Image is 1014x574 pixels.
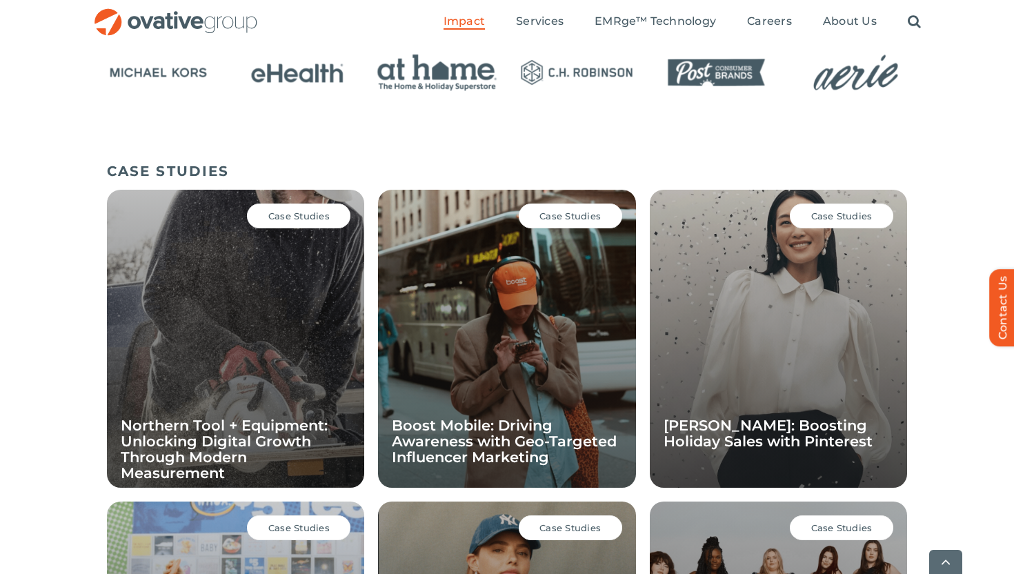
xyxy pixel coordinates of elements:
span: EMRge™ Technology [595,14,716,28]
span: Impact [444,14,485,28]
div: 17 / 24 [651,46,782,102]
a: About Us [823,14,877,30]
h5: CASE STUDIES [107,163,907,179]
span: Services [516,14,564,28]
div: 13 / 24 [93,46,223,102]
span: About Us [823,14,877,28]
div: 14 / 24 [232,46,363,102]
a: [PERSON_NAME]: Boosting Holiday Sales with Pinterest [664,417,873,450]
a: Impact [444,14,485,30]
div: 16 / 24 [511,46,642,102]
a: OG_Full_horizontal_RGB [93,7,259,20]
a: Boost Mobile: Driving Awareness with Geo-Targeted Influencer Marketing [392,417,617,466]
a: Northern Tool + Equipment: Unlocking Digital Growth Through Modern Measurement [121,417,328,482]
a: Careers [747,14,792,30]
span: Careers [747,14,792,28]
a: Services [516,14,564,30]
a: EMRge™ Technology [595,14,716,30]
div: 15 / 24 [372,46,502,102]
a: Search [908,14,921,30]
div: 18 / 24 [791,46,921,102]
